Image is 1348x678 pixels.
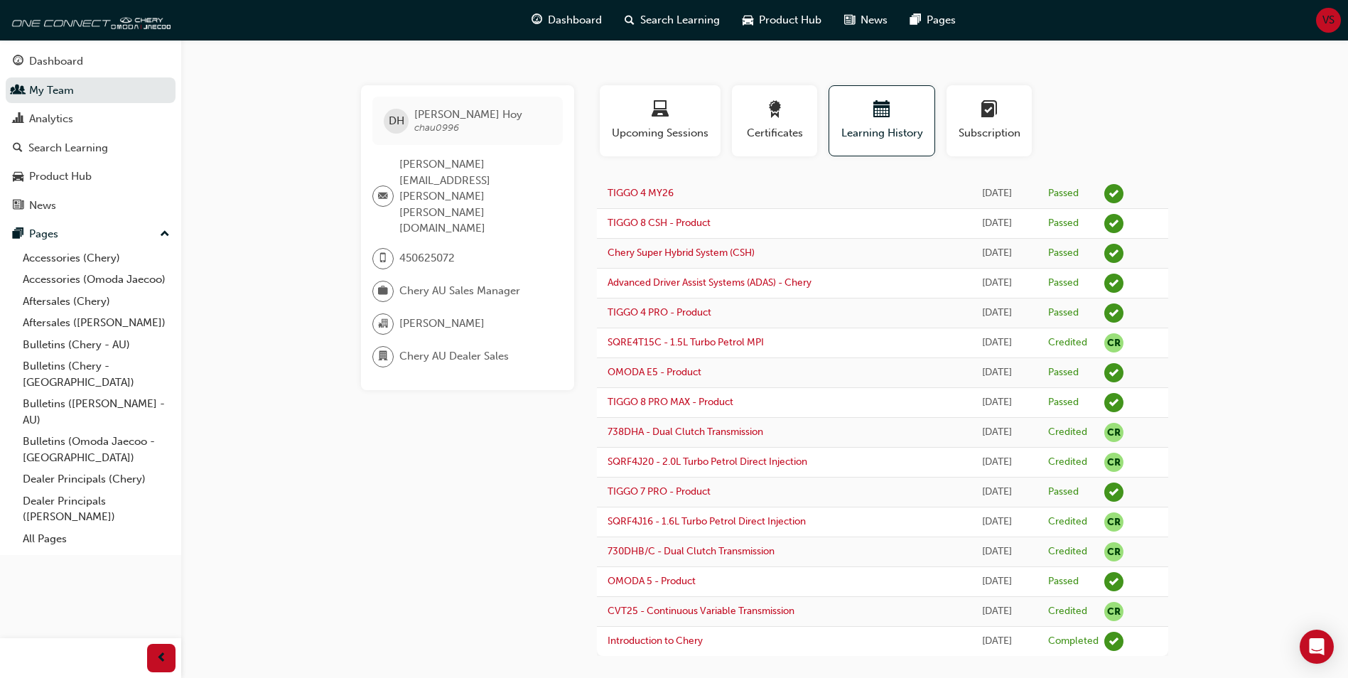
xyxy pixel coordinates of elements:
div: Completed [1048,635,1099,648]
div: Tue Jan 23 2024 16:28:04 GMT+1100 (Australian Eastern Daylight Time) [966,603,1027,620]
span: learningRecordVerb_PASS-icon [1104,184,1123,203]
a: CVT25 - Continuous Variable Transmission [608,605,794,617]
a: pages-iconPages [899,6,967,35]
div: Pages [29,226,58,242]
span: search-icon [625,11,635,29]
a: Search Learning [6,135,176,161]
div: Passed [1048,485,1079,499]
span: learningRecordVerb_PASS-icon [1104,363,1123,382]
div: Passed [1048,366,1079,380]
span: award-icon [766,101,783,120]
a: Bulletins (Chery - AU) [17,334,176,356]
button: VS [1316,8,1341,33]
div: Passed [1048,575,1079,588]
a: SQRF4J16 - 1.6L Turbo Petrol Direct Injection [608,515,806,527]
span: pages-icon [13,228,23,241]
span: learningRecordVerb_PASS-icon [1104,572,1123,591]
a: Dealer Principals ([PERSON_NAME]) [17,490,176,528]
span: Dashboard [548,12,602,28]
span: learningplan-icon [981,101,998,120]
a: TIGGO 8 PRO MAX - Product [608,396,733,408]
span: learningRecordVerb_PASS-icon [1104,274,1123,293]
span: learningRecordVerb_PASS-icon [1104,244,1123,263]
a: Advanced Driver Assist Systems (ADAS) - Chery [608,276,812,289]
span: news-icon [13,200,23,212]
span: guage-icon [13,55,23,68]
a: Dealer Principals (Chery) [17,468,176,490]
div: Search Learning [28,140,108,156]
button: Pages [6,221,176,247]
span: learningRecordVerb_PASS-icon [1104,483,1123,502]
span: null-icon [1104,333,1123,353]
span: Learning History [840,125,924,141]
span: Product Hub [759,12,821,28]
button: Learning History [829,85,935,156]
span: people-icon [13,85,23,97]
span: learningRecordVerb_PASS-icon [1104,303,1123,323]
div: Mon Jul 07 2025 12:42:26 GMT+1000 (Australian Eastern Standard Time) [966,245,1027,262]
div: Tue Jan 23 2024 16:28:04 GMT+1100 (Australian Eastern Daylight Time) [966,574,1027,590]
span: email-icon [378,188,388,206]
span: DH [389,113,404,129]
div: Mon May 06 2024 16:10:03 GMT+1000 (Australian Eastern Standard Time) [966,394,1027,411]
span: Chery AU Dealer Sales [399,348,509,365]
span: 450625072 [399,250,455,267]
div: Passed [1048,396,1079,409]
div: Fri Oct 18 2024 13:57:58 GMT+1100 (Australian Eastern Daylight Time) [966,305,1027,321]
div: Wed Aug 28 2024 16:55:30 GMT+1000 (Australian Eastern Standard Time) [966,365,1027,381]
a: TIGGO 8 CSH - Product [608,217,711,229]
a: Chery Super Hybrid System (CSH) [608,247,755,259]
span: null-icon [1104,512,1123,532]
span: prev-icon [156,650,167,667]
div: Thu Mar 06 2025 09:52:26 GMT+1100 (Australian Eastern Daylight Time) [966,275,1027,291]
div: Product Hub [29,168,92,185]
span: laptop-icon [652,101,669,120]
a: Accessories (Chery) [17,247,176,269]
span: up-icon [160,225,170,244]
div: Credited [1048,545,1087,559]
span: department-icon [378,348,388,366]
span: pages-icon [910,11,921,29]
button: Subscription [947,85,1032,156]
span: null-icon [1104,453,1123,472]
button: DashboardMy TeamAnalyticsSearch LearningProduct HubNews [6,45,176,221]
div: Credited [1048,456,1087,469]
a: Aftersales ([PERSON_NAME]) [17,312,176,334]
a: News [6,193,176,219]
a: car-iconProduct Hub [731,6,833,35]
span: News [861,12,888,28]
div: Open Intercom Messenger [1300,630,1334,664]
span: Search Learning [640,12,720,28]
a: Bulletins (Omoda Jaecoo - [GEOGRAPHIC_DATA]) [17,431,176,468]
span: VS [1322,12,1334,28]
a: My Team [6,77,176,104]
a: All Pages [17,528,176,550]
img: oneconnect [7,6,171,34]
a: TIGGO 4 PRO - Product [608,306,711,318]
a: Bulletins ([PERSON_NAME] - AU) [17,393,176,431]
div: Passed [1048,187,1079,200]
a: Bulletins (Chery - [GEOGRAPHIC_DATA]) [17,355,176,393]
span: Chery AU Sales Manager [399,283,520,299]
span: organisation-icon [378,315,388,333]
div: Tue Aug 05 2025 14:09:20 GMT+1000 (Australian Eastern Standard Time) [966,215,1027,232]
div: Wed Jan 24 2024 10:09:34 GMT+1100 (Australian Eastern Daylight Time) [966,484,1027,500]
div: Analytics [29,111,73,127]
div: Wed Jan 24 2024 10:09:34 GMT+1100 (Australian Eastern Daylight Time) [966,514,1027,530]
a: OMODA 5 - Product [608,575,696,587]
a: SQRF4J20 - 2.0L Turbo Petrol Direct Injection [608,456,807,468]
span: [PERSON_NAME][EMAIL_ADDRESS][PERSON_NAME][PERSON_NAME][DOMAIN_NAME] [399,156,551,237]
span: learningRecordVerb_PASS-icon [1104,214,1123,233]
span: Upcoming Sessions [610,125,710,141]
span: Certificates [743,125,807,141]
span: guage-icon [532,11,542,29]
span: learningRecordVerb_PASS-icon [1104,393,1123,412]
span: calendar-icon [873,101,890,120]
a: SQRE4T15C - 1.5L Turbo Petrol MPI [608,336,764,348]
span: learningRecordVerb_COMPLETE-icon [1104,632,1123,651]
a: search-iconSearch Learning [613,6,731,35]
div: Passed [1048,217,1079,230]
button: Upcoming Sessions [600,85,721,156]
